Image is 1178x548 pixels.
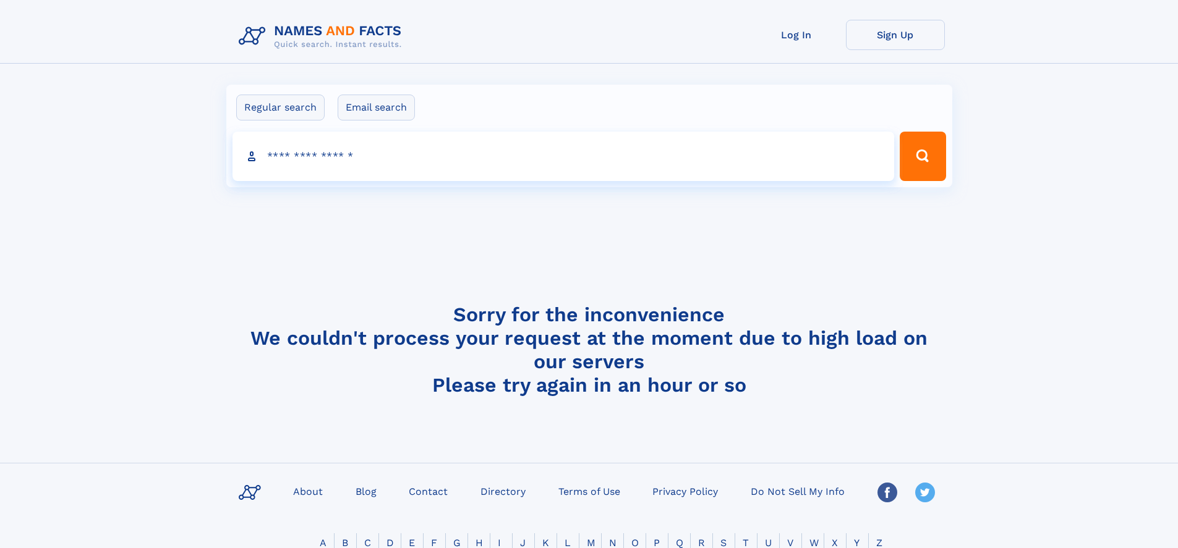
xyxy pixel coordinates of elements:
a: Do Not Sell My Info [746,482,850,500]
h4: Sorry for the inconvenience We couldn't process your request at the moment due to high load on ou... [234,303,945,397]
a: Terms of Use [553,482,625,500]
button: Search Button [900,132,945,181]
a: Contact [404,482,453,500]
label: Regular search [236,95,325,120]
a: Log In [747,20,846,50]
img: Logo Names and Facts [234,20,412,53]
a: Sign Up [846,20,945,50]
a: Privacy Policy [647,482,723,500]
label: Email search [338,95,415,120]
img: Facebook [877,483,897,502]
input: search input [233,132,895,181]
a: About [288,482,328,500]
img: Twitter [915,483,935,502]
a: Blog [351,482,382,500]
a: Directory [476,482,531,500]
